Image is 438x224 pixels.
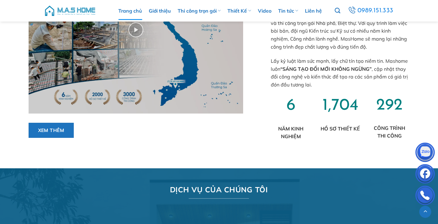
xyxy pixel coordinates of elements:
a: Liên hệ [305,2,322,20]
a: 0989.151.333 [346,5,395,17]
p: MasHome là một đơn vị chuyên nghiệp trong lĩnh vực thiết kế và thi công trọn gói Nhà phố, Biệt th... [271,12,410,51]
a: Xem thêm [29,123,74,138]
a: Tìm kiếm [335,4,340,17]
span: 1,704 [322,98,358,114]
a: Thi công trọn gói [178,2,221,20]
img: Zalo [416,144,434,162]
span: Lấy kỷ luật làm sức mạnh, lấy chữ tín tạo niềm tin. Mashome luôn , cập nhật thay đổi công nghệ và... [271,58,408,88]
span: 6 [286,98,295,114]
strong: NĂM KINH NGHIỆM [278,126,303,140]
a: Lên đầu trang [419,206,431,218]
strong: HỒ SƠ THIẾT KẾ [321,126,360,132]
a: Video [258,2,271,20]
strong: “SÁNG TẠO ĐỔI MỚI KHÔNG NGỪNG” [280,66,372,72]
img: M.A.S HOME – Tổng Thầu Thiết Kế Và Xây Nhà Trọn Gói [44,2,96,20]
strong: CÔNG TRÌNH THI CÔNG [374,125,405,139]
a: Trang chủ [118,2,142,20]
span: DỊCH VỤ CỦA CHÚNG TÔI [170,184,268,195]
span: 292 [376,98,403,114]
span: 0989.151.333 [357,6,394,16]
a: Tin tức [278,2,298,20]
a: Thiết Kế [227,2,251,20]
a: Giới thiệu [149,2,171,20]
span: Xem thêm [38,126,65,134]
img: Phone [416,187,434,206]
img: Facebook [416,166,434,184]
